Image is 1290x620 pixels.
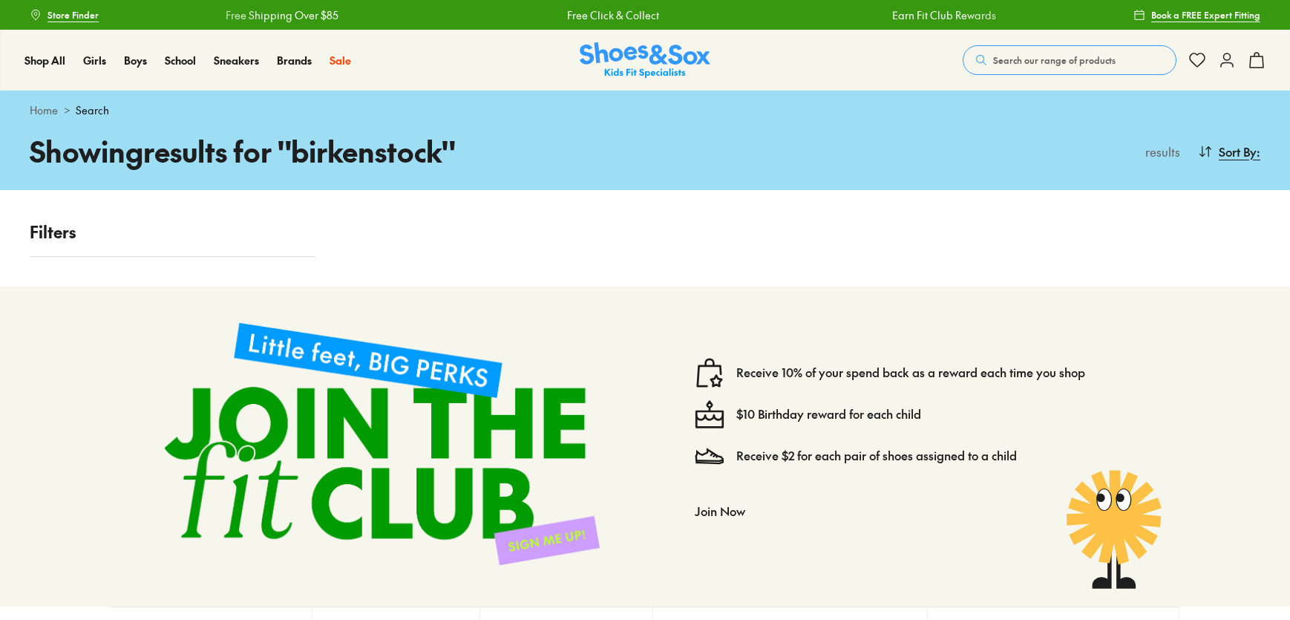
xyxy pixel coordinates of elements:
img: vector1.svg [695,358,724,388]
a: $10 Birthday reward for each child [736,406,921,422]
a: Store Finder [30,1,99,28]
span: Book a FREE Expert Fitting [1151,8,1260,22]
img: sign-up-footer.png [140,298,623,589]
button: Sort By: [1198,135,1260,168]
a: Sale [330,53,351,68]
img: Vector_3098.svg [695,441,724,471]
a: School [165,53,196,68]
a: Shoes & Sox [580,42,710,79]
span: Search our range of products [993,53,1116,67]
span: : [1257,143,1260,160]
a: Earn Fit Club Rewards [891,7,995,23]
a: Free Click & Collect [566,7,658,23]
div: > [30,102,1260,118]
a: Boys [124,53,147,68]
img: cake--candle-birthday-event-special-sweet-cake-bake.svg [695,399,724,429]
a: Sneakers [214,53,259,68]
p: Filters [30,220,315,244]
a: Book a FREE Expert Fitting [1133,1,1260,28]
span: Store Finder [48,8,99,22]
a: Shop All [24,53,65,68]
span: Search [76,102,109,118]
a: Home [30,102,58,118]
a: Receive $2 for each pair of shoes assigned to a child [736,448,1017,464]
img: SNS_Logo_Responsive.svg [580,42,710,79]
a: Receive 10% of your spend back as a reward each time you shop [736,365,1085,381]
span: Sort By [1219,143,1257,160]
h1: Showing results for " birkenstock " [30,130,645,172]
button: Search our range of products [963,45,1176,75]
button: Join Now [695,495,745,527]
a: Girls [83,53,106,68]
a: Brands [277,53,312,68]
p: results [1139,143,1180,160]
a: Free Shipping Over $85 [225,7,338,23]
